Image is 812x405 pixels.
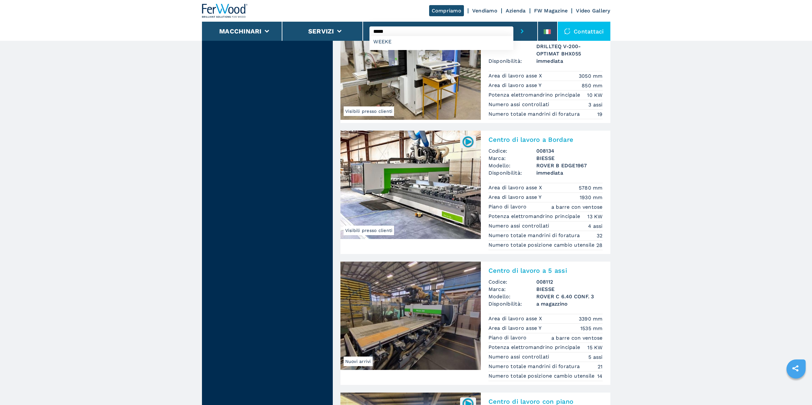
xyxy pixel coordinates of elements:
span: Codice: [488,147,536,155]
div: WEEKE [369,36,513,47]
button: submit-button [513,22,531,41]
span: immediata [536,57,603,65]
em: 14 [597,372,603,380]
p: Numero totale posizione cambio utensile [488,372,596,380]
a: Azienda [506,8,526,14]
span: Codice: [488,278,536,286]
span: Disponibilità: [488,300,536,307]
p: Area di lavoro asse Y [488,325,543,332]
em: 850 mm [582,82,603,89]
span: Nuovi arrivi [344,357,373,366]
a: sharethis [787,360,803,376]
p: Numero totale posizione cambio utensile [488,242,596,249]
h3: ROVER B EDGE1967 [536,162,603,169]
a: Centro Di Lavoro Verticale HOMAG DRILLTEQ V-200-OPTIMAT BHX055Visibili presso clientiCentro Di La... [340,11,610,123]
a: Centro di lavoro a Bordare BIESSE ROVER B EDGE1967Visibili presso clienti008134Centro di lavoro a... [340,131,610,254]
em: 32 [597,232,603,239]
img: Centro di lavoro a Bordare BIESSE ROVER B EDGE1967 [340,131,481,239]
h3: 008112 [536,278,603,286]
span: Modello: [488,43,536,57]
p: Potenza elettromandrino principale [488,344,582,351]
span: Disponibilità: [488,57,536,65]
img: 008134 [462,135,474,148]
p: Numero assi controllati [488,353,551,360]
h3: DRILLTEQ V-200-OPTIMAT BHX055 [536,43,603,57]
h3: BIESSE [536,286,603,293]
img: Ferwood [202,4,248,18]
span: Visibili presso clienti [344,226,394,235]
em: 3 assi [588,101,603,108]
span: Marca: [488,155,536,162]
span: Marca: [488,286,536,293]
button: Servizi [308,27,334,35]
em: a barre con ventose [551,334,603,342]
iframe: Chat [785,376,807,400]
span: Modello: [488,293,536,300]
h3: ROVER C 6.40 CONF. 3 [536,293,603,300]
a: Compriamo [429,5,464,16]
span: a magazzino [536,300,603,307]
span: Visibili presso clienti [344,106,394,116]
p: Area di lavoro asse X [488,315,544,322]
em: 28 [596,242,603,249]
em: 1535 mm [580,325,603,332]
p: Area di lavoro asse X [488,72,544,79]
a: Video Gallery [576,8,610,14]
em: 10 KW [587,91,602,99]
p: Numero totale mandrini di foratura [488,363,582,370]
em: 15 KW [587,344,602,351]
p: Area di lavoro asse Y [488,82,543,89]
p: Piano di lavoro [488,203,528,210]
a: FW Magazine [534,8,568,14]
em: 4 assi [588,222,603,230]
em: 21 [598,363,603,370]
p: Numero totale mandrini di foratura [488,111,582,118]
p: Numero totale mandrini di foratura [488,232,582,239]
img: Contattaci [564,28,570,34]
em: 5780 mm [579,184,603,192]
p: Potenza elettromandrino principale [488,91,582,98]
p: Area di lavoro asse X [488,184,544,191]
h2: Centro di lavoro a 5 assi [488,267,603,274]
span: Disponibilità: [488,169,536,177]
div: Contattaci [558,22,610,41]
span: Modello: [488,162,536,169]
em: 19 [597,111,603,118]
h2: Centro di lavoro a Bordare [488,136,603,143]
em: 3390 mm [579,315,603,322]
h3: 008134 [536,147,603,155]
p: Piano di lavoro [488,334,528,341]
a: Centro di lavoro a 5 assi BIESSE ROVER C 6.40 CONF. 3Nuovi arriviCentro di lavoro a 5 assiCodice:... [340,262,610,385]
em: 1930 mm [580,194,603,201]
p: Area di lavoro asse Y [488,194,543,201]
button: Macchinari [219,27,262,35]
em: 3050 mm [579,72,603,80]
em: 13 KW [587,213,602,220]
h3: BIESSE [536,155,603,162]
p: Numero assi controllati [488,101,551,108]
a: Vendiamo [472,8,497,14]
span: immediata [536,169,603,177]
em: 5 assi [588,353,603,361]
p: Potenza elettromandrino principale [488,213,582,220]
img: Centro di lavoro a 5 assi BIESSE ROVER C 6.40 CONF. 3 [340,262,481,370]
em: a barre con ventose [551,203,603,211]
img: Centro Di Lavoro Verticale HOMAG DRILLTEQ V-200-OPTIMAT BHX055 [340,11,481,120]
p: Numero assi controllati [488,222,551,229]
